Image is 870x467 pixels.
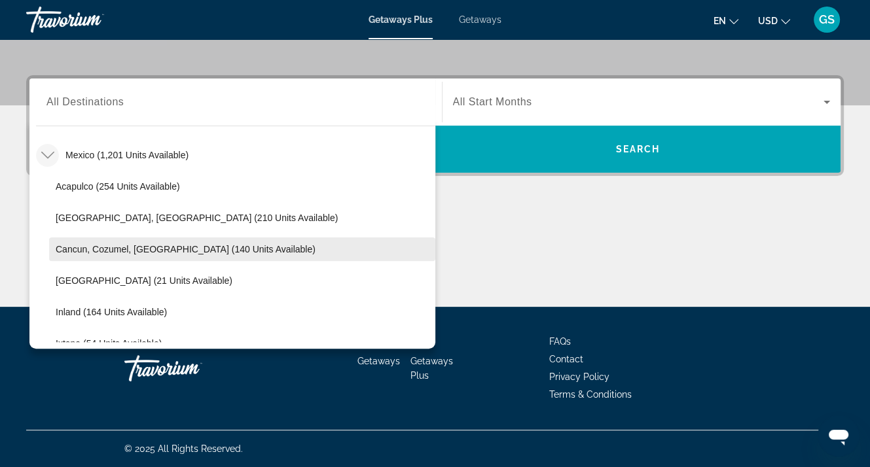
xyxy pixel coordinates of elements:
[56,338,162,349] span: Ixtapa (54 units available)
[459,14,501,25] a: Getaways
[758,16,778,26] span: USD
[549,372,609,382] a: Privacy Policy
[56,275,232,286] span: [GEOGRAPHIC_DATA] (21 units available)
[549,354,583,364] a: Contact
[124,443,243,454] span: © 2025 All Rights Reserved.
[369,14,433,25] a: Getaways Plus
[453,96,532,107] span: All Start Months
[714,16,726,26] span: en
[615,144,660,154] span: Search
[36,144,59,167] button: Toggle Mexico (1,201 units available)
[46,96,124,107] span: All Destinations
[56,181,180,192] span: Acapulco (254 units available)
[49,237,435,261] button: Cancun, Cozumel, [GEOGRAPHIC_DATA] (140 units available)
[549,336,571,347] a: FAQs
[56,244,316,254] span: Cancun, Cozumel, [GEOGRAPHIC_DATA] (140 units available)
[410,356,453,381] a: Getaways Plus
[758,11,790,30] button: Change currency
[810,6,844,33] button: User Menu
[26,3,157,37] a: Travorium
[549,389,632,400] a: Terms & Conditions
[818,415,860,457] iframe: Button to launch messaging window
[124,349,255,388] a: Travorium
[49,206,435,230] button: [GEOGRAPHIC_DATA], [GEOGRAPHIC_DATA] (210 units available)
[49,332,435,355] button: Ixtapa (54 units available)
[56,213,338,223] span: [GEOGRAPHIC_DATA], [GEOGRAPHIC_DATA] (210 units available)
[435,126,841,173] button: Search
[29,78,841,173] div: Search widget
[819,13,835,26] span: GS
[56,307,167,317] span: Inland (164 units available)
[49,300,435,324] button: Inland (164 units available)
[65,150,189,160] span: Mexico (1,201 units available)
[49,269,435,292] button: [GEOGRAPHIC_DATA] (21 units available)
[357,356,400,366] a: Getaways
[49,175,435,198] button: Acapulco (254 units available)
[59,143,195,167] button: Mexico (1,201 units available)
[714,11,738,30] button: Change language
